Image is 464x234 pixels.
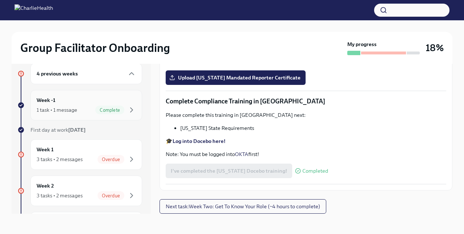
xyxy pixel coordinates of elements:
div: 1 task • 1 message [37,106,77,114]
div: 3 tasks • 2 messages [37,192,83,199]
a: Log into Docebo here! [173,138,225,144]
span: Overdue [98,157,124,162]
div: 3 tasks • 2 messages [37,156,83,163]
span: Next task : Week Two: Get To Know Your Role (~4 hours to complete) [166,203,320,210]
a: OKTA [235,151,248,157]
label: Upload [US_STATE] Mandated Reporter Certificate [166,70,306,85]
span: Completed [302,168,328,174]
h6: 4 previous weeks [37,70,78,78]
h3: 18% [426,41,444,54]
h2: Group Facilitator Onboarding [20,41,170,55]
a: Week 23 tasks • 2 messagesOverdue [17,176,142,206]
img: CharlieHealth [14,4,53,16]
span: Complete [95,107,124,113]
p: Please complete this training in [GEOGRAPHIC_DATA] next: [166,111,446,119]
button: Next task:Week Two: Get To Know Your Role (~4 hours to complete) [159,199,326,214]
p: Complete Compliance Training in [GEOGRAPHIC_DATA] [166,97,446,106]
li: [US_STATE] State Requirements [180,124,446,132]
p: 🎓 [166,137,446,145]
a: Week 13 tasks • 2 messagesOverdue [17,139,142,170]
a: Week -11 task • 1 messageComplete [17,90,142,120]
a: First day at work[DATE] [17,126,142,134]
strong: My progress [347,41,377,48]
span: Overdue [98,193,124,198]
h6: Week 2 [37,182,54,190]
span: Upload [US_STATE] Mandated Reporter Certificate [171,74,301,81]
strong: [DATE] [68,127,86,133]
div: 4 previous weeks [30,63,142,84]
h6: Week -1 [37,96,55,104]
p: Note: You must be logged into first! [166,151,446,158]
h6: Week 1 [37,145,54,153]
span: First day at work [30,127,86,133]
